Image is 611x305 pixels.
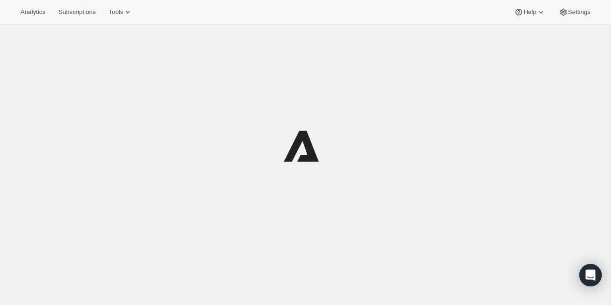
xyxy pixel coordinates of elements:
[58,8,96,16] span: Subscriptions
[553,6,596,19] button: Settings
[508,6,551,19] button: Help
[21,8,45,16] span: Analytics
[15,6,51,19] button: Analytics
[568,8,590,16] span: Settings
[523,8,536,16] span: Help
[103,6,138,19] button: Tools
[579,264,602,286] div: Open Intercom Messenger
[109,8,123,16] span: Tools
[53,6,101,19] button: Subscriptions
